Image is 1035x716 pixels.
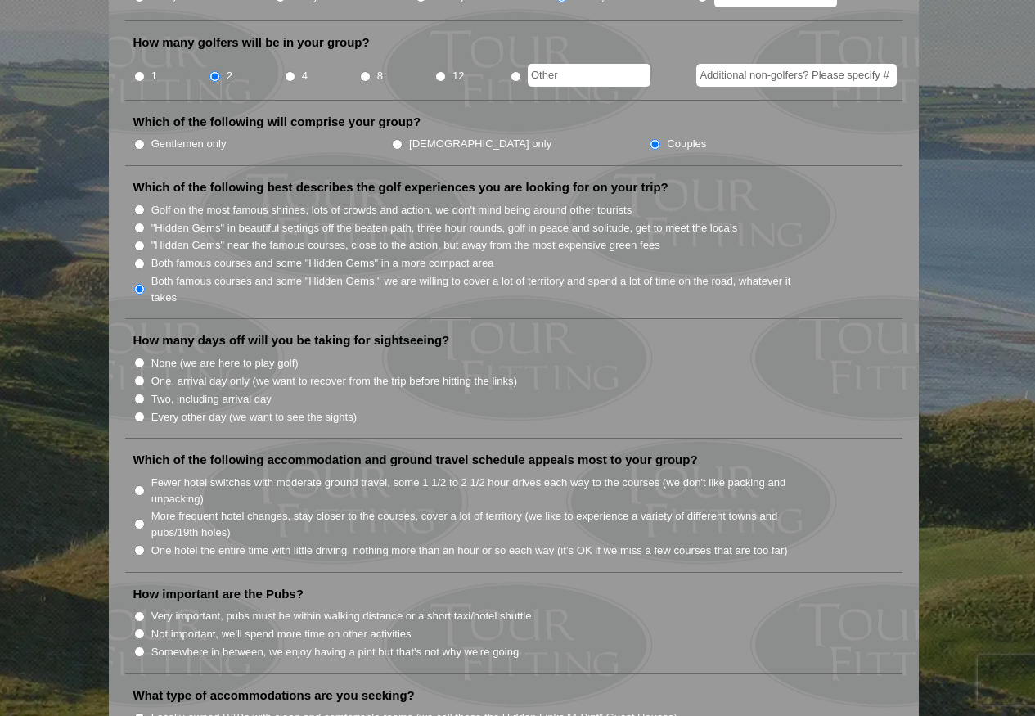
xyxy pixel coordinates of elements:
label: What type of accommodations are you seeking? [133,687,415,704]
label: Couples [667,136,706,152]
input: Additional non-golfers? Please specify # [696,64,897,87]
label: Which of the following best describes the golf experiences you are looking for on your trip? [133,179,668,196]
label: Golf on the most famous shrines, lots of crowds and action, we don't mind being around other tour... [151,202,632,218]
label: How many days off will you be taking for sightseeing? [133,332,450,349]
input: Other [528,64,650,87]
label: Not important, we'll spend more time on other activities [151,626,412,642]
label: [DEMOGRAPHIC_DATA] only [409,136,551,152]
label: 4 [302,68,308,84]
label: 1 [151,68,157,84]
label: 12 [452,68,465,84]
label: 8 [377,68,383,84]
label: How important are the Pubs? [133,586,304,602]
label: Somewhere in between, we enjoy having a pint but that's not why we're going [151,644,520,660]
label: One hotel the entire time with little driving, nothing more than an hour or so each way (it’s OK ... [151,543,788,559]
label: "Hidden Gems" in beautiful settings off the beaten path, three hour rounds, golf in peace and sol... [151,220,738,236]
label: None (we are here to play golf) [151,355,299,372]
label: Gentlemen only [151,136,227,152]
label: How many golfers will be in your group? [133,34,370,51]
label: Very important, pubs must be within walking distance or a short taxi/hotel shuttle [151,608,532,624]
label: One, arrival day only (we want to recover from the trip before hitting the links) [151,373,517,390]
label: Fewer hotel switches with moderate ground travel, some 1 1/2 to 2 1/2 hour drives each way to the... [151,475,809,507]
label: Both famous courses and some "Hidden Gems," we are willing to cover a lot of territory and spend ... [151,273,809,305]
label: Every other day (we want to see the sights) [151,409,357,426]
label: Both famous courses and some "Hidden Gems" in a more compact area [151,255,494,272]
label: 2 [227,68,232,84]
label: Which of the following accommodation and ground travel schedule appeals most to your group? [133,452,698,468]
label: "Hidden Gems" near the famous courses, close to the action, but away from the most expensive gree... [151,237,660,254]
label: Two, including arrival day [151,391,272,408]
label: More frequent hotel changes, stay closer to the courses, cover a lot of territory (we like to exp... [151,508,809,540]
label: Which of the following will comprise your group? [133,114,421,130]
